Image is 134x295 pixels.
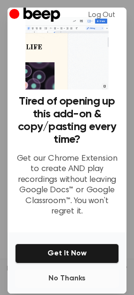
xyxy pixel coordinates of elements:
[15,244,119,263] button: Get It Now
[9,6,63,25] a: Beep
[15,269,119,288] button: No Thanks
[15,95,119,146] h3: Tired of opening up this add-on & copy/pasting every time?
[79,4,125,26] a: Log Out
[15,154,119,217] p: Get our Chrome Extension to create AND play recordings without leaving Google Docs™ or Google Cla...
[25,17,109,90] img: Beep extension in action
